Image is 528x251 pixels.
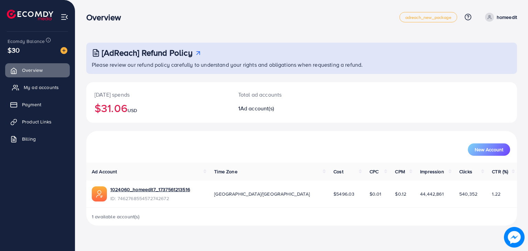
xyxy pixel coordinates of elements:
[92,186,107,201] img: ic-ads-acc.e4c84228.svg
[492,168,508,175] span: CTR (%)
[92,168,117,175] span: Ad Account
[24,84,59,91] span: My ad accounts
[238,105,329,112] h2: 1
[214,190,310,197] span: [GEOGRAPHIC_DATA]/[GEOGRAPHIC_DATA]
[214,168,237,175] span: Time Zone
[468,143,510,156] button: New Account
[8,45,20,55] span: $30
[5,115,70,129] a: Product Links
[370,190,382,197] span: $0.01
[497,13,517,21] p: homeedit
[395,168,405,175] span: CPM
[5,80,70,94] a: My ad accounts
[399,12,457,22] a: adreach_new_package
[238,90,329,99] p: Total ad accounts
[110,186,190,193] a: 1024060_homeedit7_1737561213516
[420,168,444,175] span: Impression
[333,168,343,175] span: Cost
[86,12,126,22] h3: Overview
[92,61,513,69] p: Please review our refund policy carefully to understand your rights and obligations when requesti...
[95,90,222,99] p: [DATE] spends
[22,101,41,108] span: Payment
[333,190,354,197] span: $5496.03
[22,118,52,125] span: Product Links
[110,195,190,202] span: ID: 7462768554572742672
[92,213,140,220] span: 1 available account(s)
[405,15,451,20] span: adreach_new_package
[482,13,517,22] a: homeedit
[395,190,406,197] span: $0.12
[60,13,68,21] img: menu
[240,105,274,112] span: Ad account(s)
[128,107,137,114] span: USD
[95,101,222,114] h2: $31.06
[8,38,45,45] span: Ecomdy Balance
[370,168,378,175] span: CPC
[475,147,503,152] span: New Account
[60,47,67,54] img: image
[5,98,70,111] a: Payment
[420,190,444,197] span: 44,442,861
[492,190,500,197] span: 1.22
[7,10,53,20] img: logo
[459,190,477,197] span: 540,352
[504,227,525,248] img: image
[22,135,36,142] span: Billing
[459,168,472,175] span: Clicks
[102,48,192,58] h3: [AdReach] Refund Policy
[22,67,43,74] span: Overview
[5,132,70,146] a: Billing
[5,63,70,77] a: Overview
